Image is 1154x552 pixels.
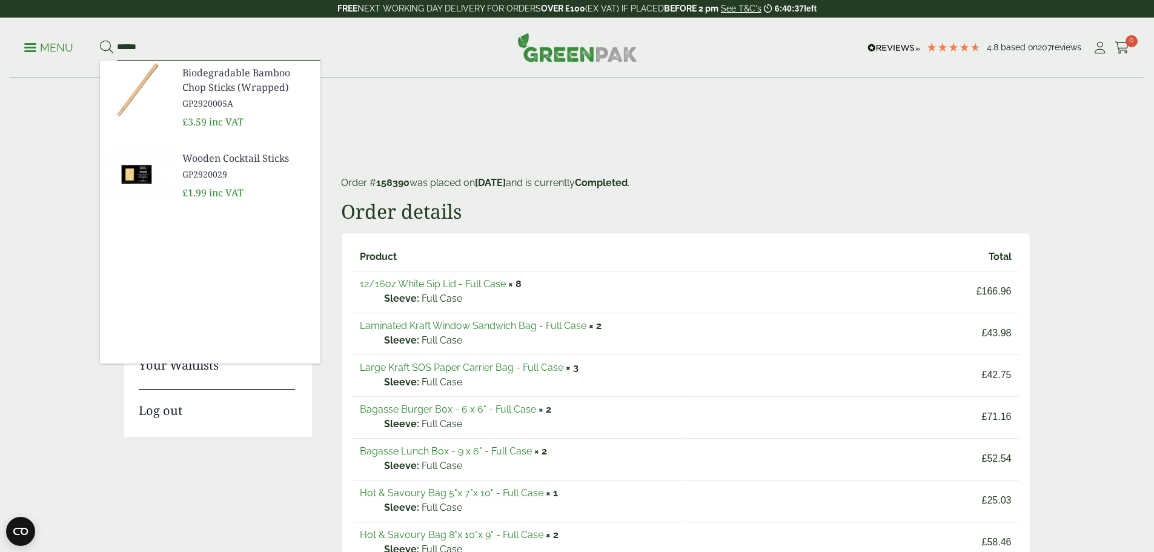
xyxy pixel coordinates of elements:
[982,411,987,422] span: £
[982,495,987,505] span: £
[209,186,244,199] span: inc VAT
[360,320,586,331] a: Laminated Kraft Window Sandwich Bag - Full Case
[1126,35,1138,47] span: 0
[182,97,311,110] span: GP2920005A
[384,417,678,431] p: Full Case
[341,200,1030,223] h2: Order details
[977,286,1012,296] bdi: 166.96
[987,42,1001,52] span: 4.8
[534,445,547,457] strong: × 2
[664,4,718,13] strong: BEFORE 2 pm
[360,404,536,415] a: Bagasse Burger Box - 6 x 6" - Full Case
[384,500,419,515] strong: Sleeve:
[6,517,35,546] button: Open CMP widget
[24,41,73,55] p: Menu
[182,168,311,181] span: GP2920029
[360,278,506,290] a: 12/16oz White Sip Lid - Full Case
[360,529,543,540] a: Hot & Savoury Bag 8"x 10"x 9" - Full Case
[982,328,1012,338] bdi: 43.98
[353,244,686,270] th: Product
[182,65,311,95] span: Biodegradable Bamboo Chop Sticks (Wrapped)
[182,65,311,110] a: Biodegradable Bamboo Chop Sticks (Wrapped) GP2920005A
[982,411,1012,422] bdi: 71.16
[384,333,678,348] p: Full Case
[982,370,987,380] span: £
[100,61,173,119] img: GP2920005A
[775,4,804,13] span: 6:40:37
[982,537,1012,547] bdi: 58.46
[867,44,920,52] img: REVIEWS.io
[1052,42,1081,52] span: reviews
[982,370,1012,380] bdi: 42.75
[475,177,506,188] mark: [DATE]
[384,500,678,515] p: Full Case
[982,495,1012,505] bdi: 25.03
[508,278,522,290] strong: × 8
[376,177,410,188] mark: 158390
[384,375,419,390] strong: Sleeve:
[1038,42,1052,52] span: 207
[804,4,817,13] span: left
[546,529,559,540] strong: × 2
[982,328,987,338] span: £
[360,487,543,499] a: Hot & Savoury Bag 5"x 7"x 10" - Full Case
[517,33,637,62] img: GreenPak Supplies
[546,487,558,499] strong: × 1
[182,151,311,181] a: Wooden Cocktail Sticks GP2920029
[384,291,419,306] strong: Sleeve:
[977,286,982,296] span: £
[589,320,602,331] strong: × 2
[100,146,173,204] img: GP2920029
[926,42,981,53] div: 4.79 Stars
[541,4,585,13] strong: OVER £100
[182,151,311,165] span: Wooden Cocktail Sticks
[384,333,419,348] strong: Sleeve:
[24,41,73,53] a: Menu
[539,404,551,415] strong: × 2
[139,389,295,420] a: Log out
[686,244,1018,270] th: Total
[209,115,244,128] span: inc VAT
[384,459,678,473] p: Full Case
[1092,42,1107,54] i: My Account
[182,186,207,199] span: £1.99
[1115,42,1130,54] i: Cart
[982,453,1012,464] bdi: 52.54
[341,176,1030,190] p: Order # was placed on and is currently .
[1115,39,1130,57] a: 0
[575,177,628,188] mark: Completed
[566,362,579,373] strong: × 3
[182,115,207,128] span: £3.59
[982,537,987,547] span: £
[384,417,419,431] strong: Sleeve:
[360,445,532,457] a: Bagasse Lunch Box - 9 x 6" - Full Case
[337,4,357,13] strong: FREE
[384,459,419,473] strong: Sleeve:
[1001,42,1038,52] span: Based on
[124,79,1030,147] h1: Order #158390
[721,4,761,13] a: See T&C's
[139,356,295,374] a: Your Waitlists
[384,291,678,306] p: Full Case
[982,453,987,464] span: £
[360,362,563,373] a: Large Kraft SOS Paper Carrier Bag - Full Case
[384,375,678,390] p: Full Case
